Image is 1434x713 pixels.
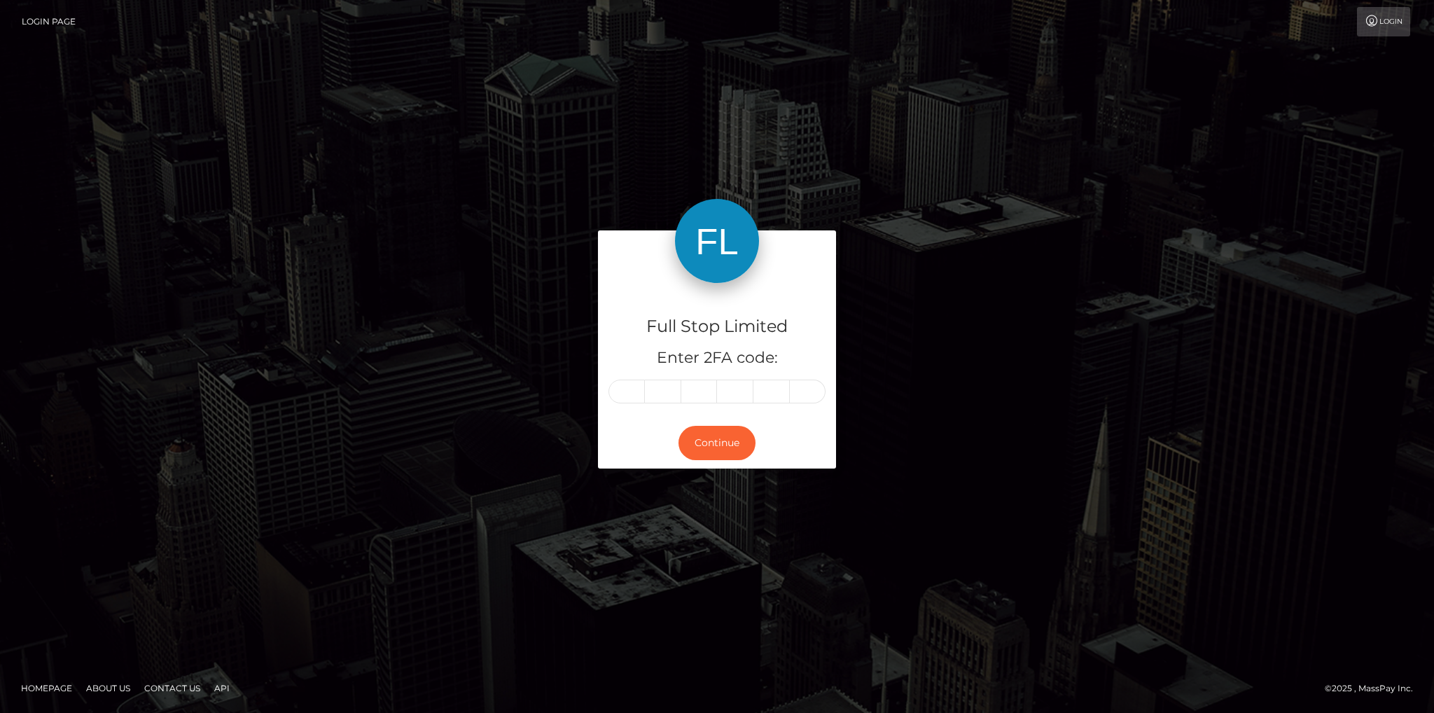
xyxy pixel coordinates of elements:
a: Login Page [22,7,76,36]
h4: Full Stop Limited [608,314,826,339]
div: © 2025 , MassPay Inc. [1325,681,1423,696]
a: API [209,677,235,699]
a: Homepage [15,677,78,699]
img: Full Stop Limited [675,199,759,283]
a: Login [1357,7,1410,36]
h5: Enter 2FA code: [608,347,826,369]
a: Contact Us [139,677,206,699]
a: About Us [81,677,136,699]
button: Continue [678,426,756,460]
